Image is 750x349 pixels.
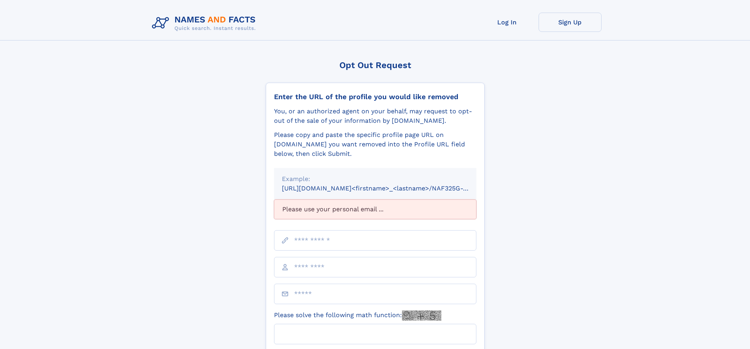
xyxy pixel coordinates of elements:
div: Example: [282,174,469,184]
img: Logo Names and Facts [149,13,262,34]
div: Please copy and paste the specific profile page URL on [DOMAIN_NAME] you want removed into the Pr... [274,130,476,159]
label: Please solve the following math function: [274,310,441,321]
div: Opt Out Request [266,60,485,70]
a: Sign Up [539,13,602,32]
small: [URL][DOMAIN_NAME]<firstname>_<lastname>/NAF325G-xxxxxxxx [282,185,491,192]
div: Enter the URL of the profile you would like removed [274,92,476,101]
a: Log In [476,13,539,32]
div: You, or an authorized agent on your behalf, may request to opt-out of the sale of your informatio... [274,107,476,126]
div: Please use your personal email ... [274,199,476,219]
